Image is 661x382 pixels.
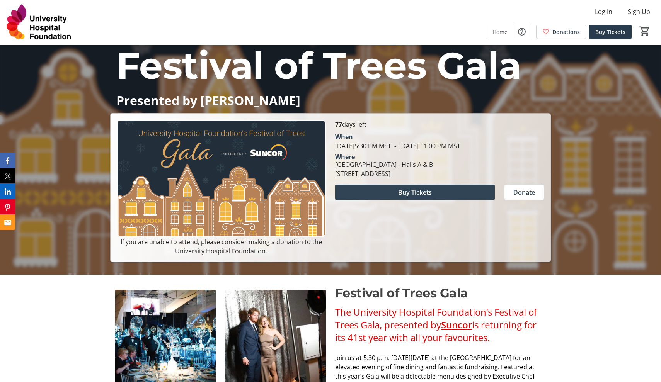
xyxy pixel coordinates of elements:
[514,24,530,39] button: Help
[638,24,652,38] button: Cart
[335,142,391,150] span: [DATE] 5:30 PM MST
[335,160,433,169] div: [GEOGRAPHIC_DATA] - Halls A & B
[335,169,433,178] div: [STREET_ADDRESS]
[335,154,355,160] div: Where
[335,285,468,301] span: Festival of Trees Gala
[5,3,73,42] img: University Hospital Foundation's Logo
[116,93,545,107] p: Presented by [PERSON_NAME]
[492,28,508,36] span: Home
[117,120,326,237] img: Campaign CTA Media Photo
[595,7,612,16] span: Log In
[391,142,460,150] span: [DATE] 11:00 PM MST
[552,28,580,36] span: Donations
[116,43,521,88] span: Festival of Trees Gala
[335,120,342,129] span: 77
[398,188,432,197] span: Buy Tickets
[513,188,535,197] span: Donate
[391,142,399,150] span: -
[504,185,544,200] button: Donate
[335,185,495,200] button: Buy Tickets
[486,25,514,39] a: Home
[117,237,326,256] p: If you are unable to attend, please consider making a donation to the University Hospital Foundat...
[536,25,586,39] a: Donations
[441,318,472,331] a: Suncor
[335,306,537,331] span: The University Hospital Foundation’s Festival of Trees Gala, presented by
[335,318,537,344] span: is returning for its 41st year with all your favourites.
[335,132,353,141] div: When
[335,120,544,129] p: days left
[589,25,632,39] a: Buy Tickets
[595,28,625,36] span: Buy Tickets
[628,7,650,16] span: Sign Up
[622,5,656,18] button: Sign Up
[589,5,618,18] button: Log In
